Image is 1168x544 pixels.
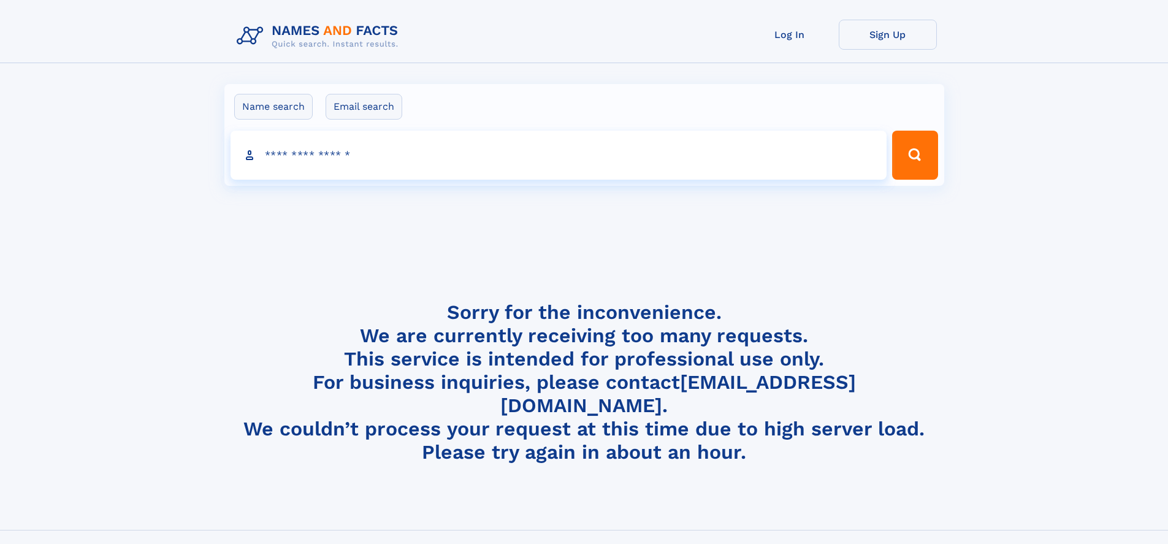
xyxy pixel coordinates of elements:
[326,94,402,120] label: Email search
[741,20,839,50] a: Log In
[839,20,937,50] a: Sign Up
[500,370,856,417] a: [EMAIL_ADDRESS][DOMAIN_NAME]
[231,131,887,180] input: search input
[232,20,408,53] img: Logo Names and Facts
[892,131,937,180] button: Search Button
[234,94,313,120] label: Name search
[232,301,937,464] h4: Sorry for the inconvenience. We are currently receiving too many requests. This service is intend...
